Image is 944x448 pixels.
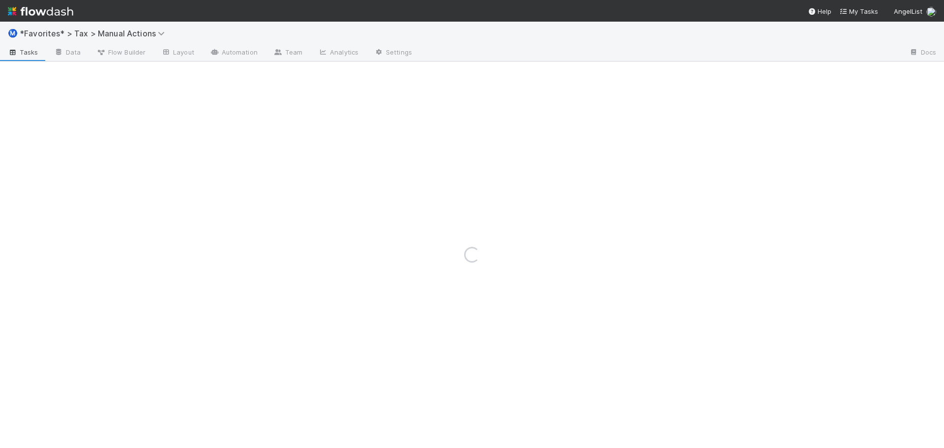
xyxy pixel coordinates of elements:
a: My Tasks [839,6,878,16]
a: Layout [153,45,202,61]
a: Settings [366,45,420,61]
span: AngelList [894,7,922,15]
a: Automation [202,45,265,61]
span: Ⓜ️ [8,29,18,37]
span: Flow Builder [96,47,146,57]
div: Help [808,6,831,16]
img: logo-inverted-e16ddd16eac7371096b0.svg [8,3,73,20]
img: avatar_37569647-1c78-4889-accf-88c08d42a236.png [926,7,936,17]
span: Tasks [8,47,38,57]
a: Analytics [310,45,366,61]
a: Flow Builder [88,45,153,61]
a: Data [46,45,88,61]
span: *Favorites* > Tax > Manual Actions [20,29,170,38]
a: Docs [901,45,944,61]
a: Team [265,45,310,61]
span: My Tasks [839,7,878,15]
